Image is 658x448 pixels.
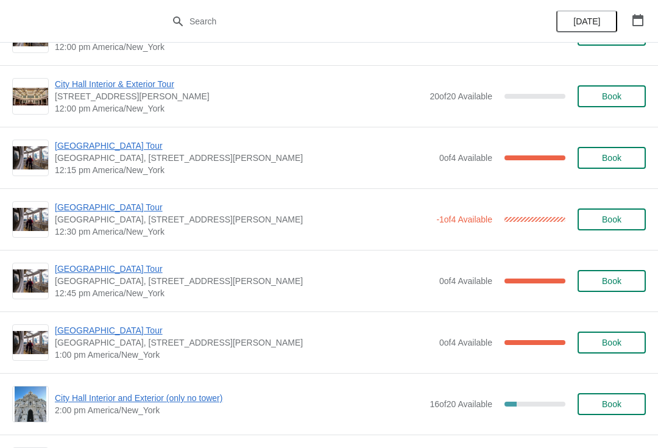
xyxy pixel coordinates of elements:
[55,349,433,361] span: 1:00 pm America/New_York
[55,263,433,275] span: [GEOGRAPHIC_DATA] Tour
[55,201,430,213] span: [GEOGRAPHIC_DATA] Tour
[578,393,646,415] button: Book
[602,215,621,224] span: Book
[430,399,492,409] span: 16 of 20 Available
[578,85,646,107] button: Book
[55,102,423,115] span: 12:00 pm America/New_York
[55,90,423,102] span: [STREET_ADDRESS][PERSON_NAME]
[13,88,48,105] img: City Hall Interior & Exterior Tour | 1400 John F Kennedy Boulevard, Suite 121, Philadelphia, PA, ...
[578,270,646,292] button: Book
[55,324,433,336] span: [GEOGRAPHIC_DATA] Tour
[578,332,646,354] button: Book
[55,152,433,164] span: [GEOGRAPHIC_DATA], [STREET_ADDRESS][PERSON_NAME]
[573,16,600,26] span: [DATE]
[13,146,48,170] img: City Hall Tower Tour | City Hall Visitor Center, 1400 John F Kennedy Boulevard Suite 121, Philade...
[439,338,492,347] span: 0 of 4 Available
[602,276,621,286] span: Book
[55,213,430,226] span: [GEOGRAPHIC_DATA], [STREET_ADDRESS][PERSON_NAME]
[55,78,423,90] span: City Hall Interior & Exterior Tour
[602,153,621,163] span: Book
[13,208,48,232] img: City Hall Tower Tour | City Hall Visitor Center, 1400 John F Kennedy Boulevard Suite 121, Philade...
[436,215,492,224] span: -1 of 4 Available
[15,386,47,422] img: City Hall Interior and Exterior (only no tower) | | 2:00 pm America/New_York
[189,10,493,32] input: Search
[439,276,492,286] span: 0 of 4 Available
[602,338,621,347] span: Book
[430,91,492,101] span: 20 of 20 Available
[55,336,433,349] span: [GEOGRAPHIC_DATA], [STREET_ADDRESS][PERSON_NAME]
[602,91,621,101] span: Book
[602,399,621,409] span: Book
[55,164,433,176] span: 12:15 pm America/New_York
[556,10,617,32] button: [DATE]
[439,153,492,163] span: 0 of 4 Available
[55,275,433,287] span: [GEOGRAPHIC_DATA], [STREET_ADDRESS][PERSON_NAME]
[13,269,48,293] img: City Hall Tower Tour | City Hall Visitor Center, 1400 John F Kennedy Boulevard Suite 121, Philade...
[55,287,433,299] span: 12:45 pm America/New_York
[55,392,423,404] span: City Hall Interior and Exterior (only no tower)
[578,208,646,230] button: Book
[578,147,646,169] button: Book
[55,140,433,152] span: [GEOGRAPHIC_DATA] Tour
[55,404,423,416] span: 2:00 pm America/New_York
[55,226,430,238] span: 12:30 pm America/New_York
[55,41,433,53] span: 12:00 pm America/New_York
[13,331,48,355] img: City Hall Tower Tour | City Hall Visitor Center, 1400 John F Kennedy Boulevard Suite 121, Philade...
